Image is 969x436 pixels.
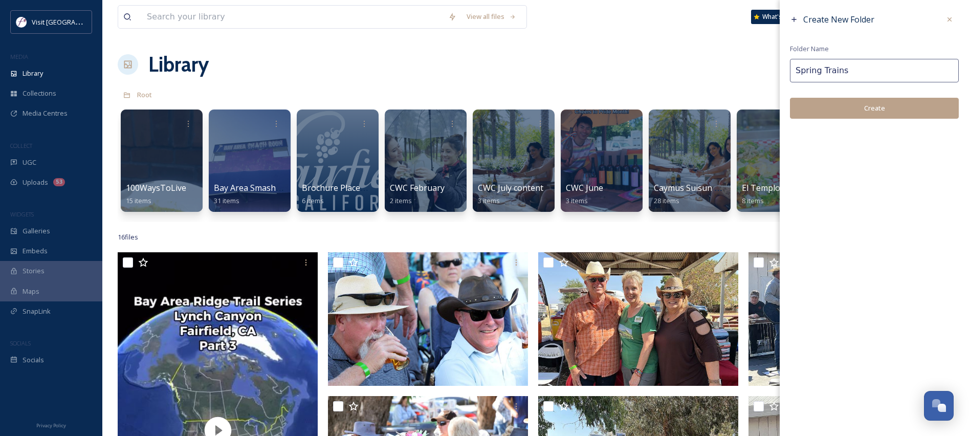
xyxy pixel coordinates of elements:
[126,183,186,205] a: 100WaysToLive15 items
[53,178,65,186] div: 53
[126,196,151,205] span: 15 items
[10,339,31,347] span: SOCIALS
[23,158,36,167] span: UGC
[118,232,138,242] span: 16 file s
[390,183,445,205] a: CWC February2 items
[137,90,152,99] span: Root
[478,183,543,205] a: CWC July content3 items
[654,196,679,205] span: 28 items
[23,178,48,187] span: Uploads
[924,391,954,421] button: Open Chat
[23,226,50,236] span: Galleries
[478,182,543,193] span: CWC July content
[742,196,764,205] span: 8 items
[654,183,759,205] a: Caymus Suisun Covershoot28 items
[390,196,412,205] span: 2 items
[654,182,759,193] span: Caymus Suisun Covershoot
[566,183,603,205] a: CWC June3 items
[137,89,152,101] a: Root
[803,14,874,25] span: Create New Folder
[32,17,111,27] span: Visit [GEOGRAPHIC_DATA]
[36,419,66,431] a: Privacy Policy
[566,196,588,205] span: 3 items
[302,196,324,205] span: 6 items
[23,307,51,316] span: SnapLink
[790,44,829,54] span: Folder Name
[461,7,521,27] a: View all files
[328,252,528,386] img: ext_1751493389.074822_jason@solanolandtrust.org-2024-07_RR_Country-Concert_Kuo Hou Chang034.JPG
[142,6,443,28] input: Search your library
[538,252,738,386] img: ext_1751493388.953837_jason@solanolandtrust.org-2024-07_RR_Country-Concert_Kuo Hou Chang068.JPG
[126,182,186,193] span: 100WaysToLive
[10,53,28,60] span: MEDIA
[214,183,300,205] a: Bay Area Smash Room31 items
[148,49,209,80] a: Library
[748,252,949,386] img: ext_1751493388.877464_jason@solanolandtrust.org-2024-07_RR_Country-Concert_Kuo Hou Chang072.JPG
[390,182,445,193] span: CWC February
[23,69,43,78] span: Library
[751,10,802,24] a: What's New
[742,183,836,205] a: El Templo Del Taco 20248 items
[790,98,959,119] button: Create
[23,287,39,296] span: Maps
[10,210,34,218] span: WIDGETS
[790,59,959,82] input: Name
[23,266,45,276] span: Stories
[23,89,56,98] span: Collections
[302,182,507,193] span: Brochure Placement Files - Visit [GEOGRAPHIC_DATA]
[566,182,603,193] span: CWC June
[23,355,44,365] span: Socials
[214,196,239,205] span: 31 items
[302,183,507,205] a: Brochure Placement Files - Visit [GEOGRAPHIC_DATA]6 items
[214,182,300,193] span: Bay Area Smash Room
[16,17,27,27] img: visitfairfieldca_logo.jpeg
[742,182,836,193] span: El Templo Del Taco 2024
[36,422,66,429] span: Privacy Policy
[10,142,32,149] span: COLLECT
[23,246,48,256] span: Embeds
[23,108,68,118] span: Media Centres
[478,196,500,205] span: 3 items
